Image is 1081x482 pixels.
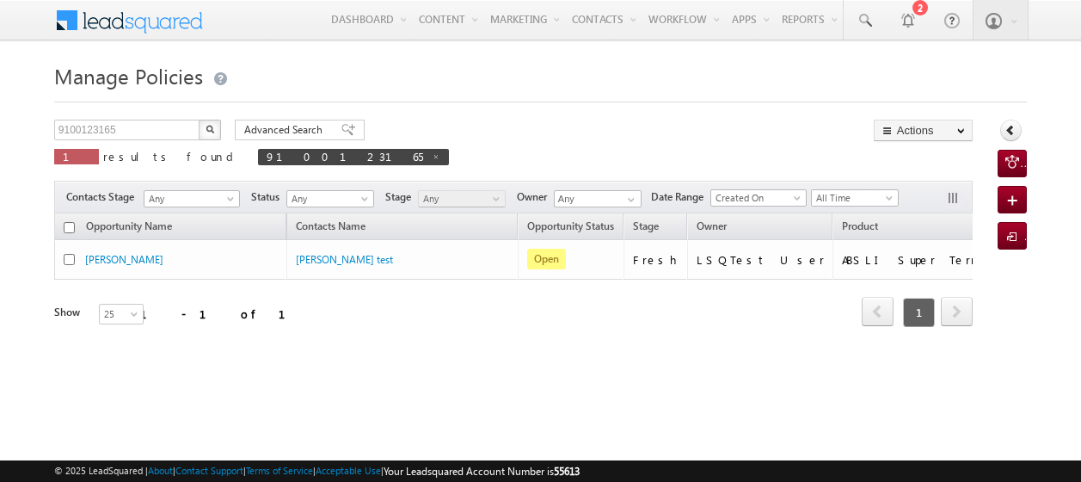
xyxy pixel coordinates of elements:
span: Stage [385,189,418,205]
a: Show All Items [618,191,640,208]
div: 1 - 1 of 1 [140,304,306,324]
span: Any [287,191,369,207]
span: Owner [517,189,554,205]
div: LSQTest User [697,252,825,268]
span: All Time [812,190,894,206]
span: Manage Policies [54,62,203,90]
span: Stage [633,219,659,232]
a: Opportunity Name [77,217,181,239]
div: Fresh [633,252,679,268]
span: 55613 [554,465,580,478]
span: Status [251,189,286,205]
a: 25 [99,304,144,324]
a: All Time [811,189,899,207]
a: next [941,299,973,326]
a: Product [833,217,887,239]
a: Any [418,190,506,207]
a: About [148,465,173,476]
input: Check all records [64,222,75,233]
span: 1 [903,298,935,327]
span: Product [842,219,878,232]
a: Terms of Service [246,465,313,476]
a: Stage [624,217,667,239]
span: Any [419,191,501,207]
span: Contacts Name [287,217,374,239]
a: Any [286,190,374,207]
span: Any [144,191,234,207]
span: Contacts Stage [66,189,141,205]
a: prev [862,299,894,326]
a: [PERSON_NAME] [85,253,163,266]
span: 9100123165 [267,149,423,164]
span: Advanced Search [244,122,328,138]
button: Actions [874,120,973,141]
img: Search [206,125,214,133]
span: 25 [100,306,145,322]
span: next [941,297,973,326]
span: 1 [63,149,90,164]
span: prev [862,297,894,326]
span: © 2025 LeadSquared | | | | | [54,463,580,479]
input: Type to Search [554,190,642,207]
a: Opportunity Status [519,217,623,239]
span: Opportunity Name [86,219,172,232]
span: Your Leadsquared Account Number is [384,465,580,478]
span: Owner [697,219,727,232]
div: ABSLI Super Term Plan [842,252,1014,268]
a: Created On [710,189,807,207]
span: Date Range [651,189,710,205]
a: Acceptable Use [316,465,381,476]
a: Any [144,190,240,207]
span: results found [103,149,240,164]
a: Contact Support [175,465,243,476]
a: [PERSON_NAME] test [296,253,393,266]
div: Show [54,305,85,320]
span: Created On [711,190,801,206]
span: Open [527,249,566,269]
